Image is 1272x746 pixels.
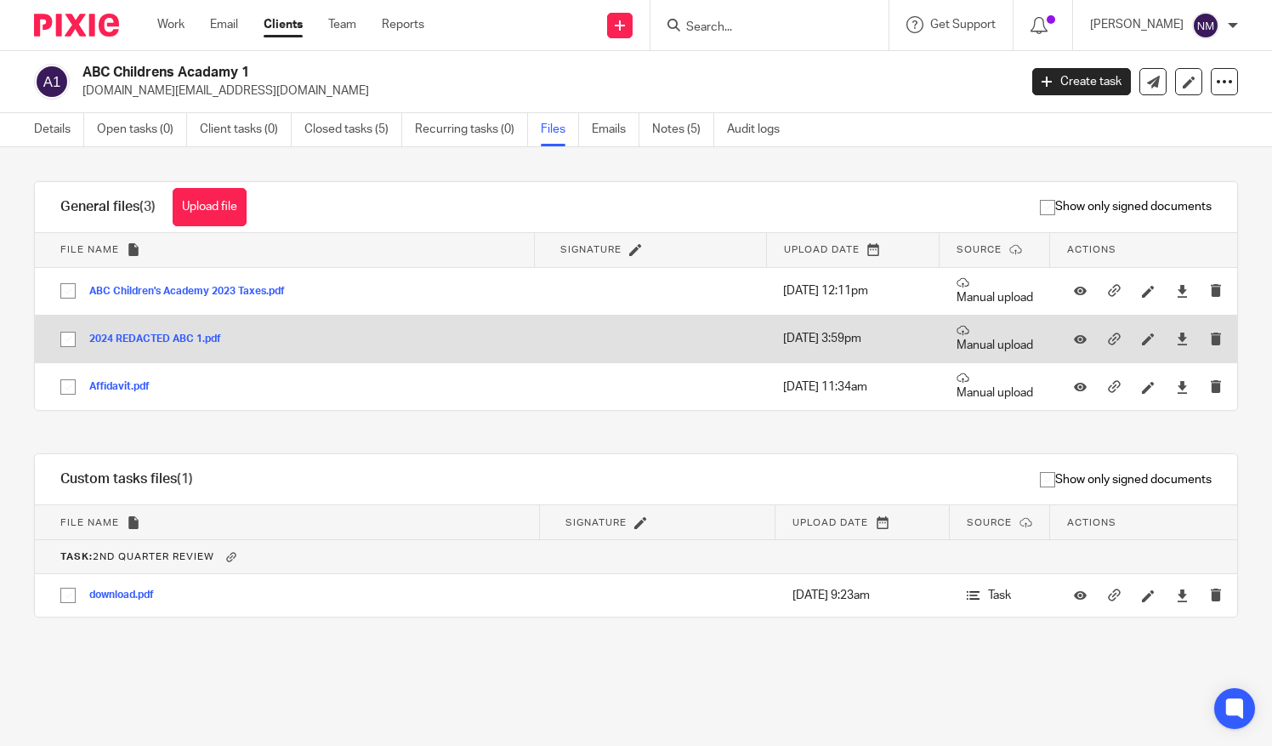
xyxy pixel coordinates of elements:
[382,16,424,33] a: Reports
[52,323,84,356] input: Select
[967,587,1033,604] p: Task
[60,552,214,561] span: 2nd quarter review
[60,470,193,488] h1: Custom tasks files
[957,372,1033,401] p: Manual upload
[1176,379,1189,396] a: Download
[52,275,84,307] input: Select
[1040,198,1212,215] span: Show only signed documents
[82,83,1007,100] p: [DOMAIN_NAME][EMAIL_ADDRESS][DOMAIN_NAME]
[97,113,187,146] a: Open tasks (0)
[328,16,356,33] a: Team
[1176,330,1189,347] a: Download
[60,552,93,561] b: Task:
[783,282,923,299] p: [DATE] 12:11pm
[60,245,119,254] span: File name
[1090,16,1184,33] p: [PERSON_NAME]
[792,587,933,604] p: [DATE] 9:23am
[541,113,579,146] a: Files
[210,16,238,33] a: Email
[139,200,156,214] span: (3)
[784,245,860,254] span: Upload date
[783,379,923,396] p: [DATE] 11:34am
[1032,68,1131,95] a: Create task
[565,518,627,527] span: Signature
[1067,245,1116,254] span: Actions
[727,113,792,146] a: Audit logs
[157,16,185,33] a: Work
[89,589,167,601] button: download.pdf
[34,113,84,146] a: Details
[792,518,868,527] span: Upload date
[200,113,292,146] a: Client tasks (0)
[60,198,156,216] h1: General files
[967,518,1012,527] span: Source
[592,113,639,146] a: Emails
[304,113,402,146] a: Closed tasks (5)
[1176,587,1189,604] a: Download
[560,245,622,254] span: Signature
[415,113,528,146] a: Recurring tasks (0)
[1067,518,1116,527] span: Actions
[1192,12,1219,39] img: svg%3E
[957,324,1033,354] p: Manual upload
[89,333,234,345] button: 2024 REDACTED ABC 1.pdf
[652,113,714,146] a: Notes (5)
[957,245,1002,254] span: Source
[783,330,923,347] p: [DATE] 3:59pm
[173,188,247,226] button: Upload file
[34,64,70,100] img: svg%3E
[82,64,822,82] h2: ABC Childrens Acadamy 1
[1176,282,1189,299] a: Download
[52,371,84,403] input: Select
[177,472,193,486] span: (1)
[89,286,298,298] button: ABC Children's Academy 2023 Taxes.pdf
[89,381,162,393] button: Affidavit.pdf
[52,579,84,612] input: Select
[60,518,119,527] span: File name
[930,19,996,31] span: Get Support
[1040,471,1212,488] span: Show only signed documents
[957,276,1033,306] p: Manual upload
[684,20,838,36] input: Search
[34,14,119,37] img: Pixie
[264,16,303,33] a: Clients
